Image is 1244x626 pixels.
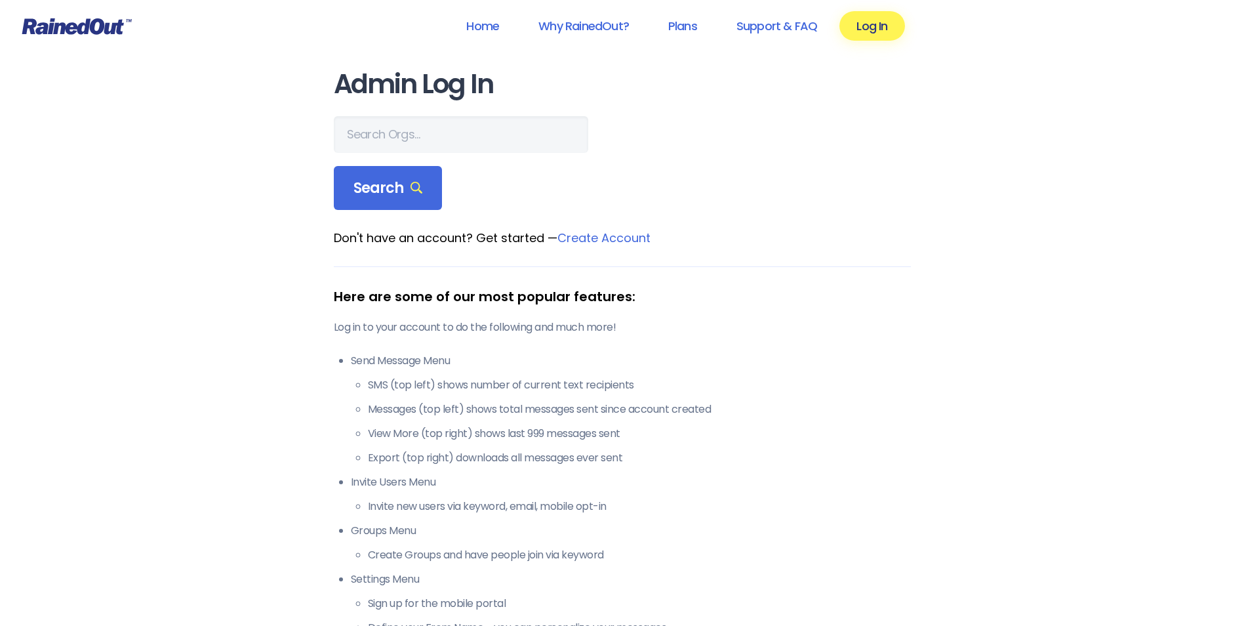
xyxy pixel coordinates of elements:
li: SMS (top left) shows number of current text recipients [368,377,911,393]
a: Log In [839,11,904,41]
div: Here are some of our most popular features: [334,287,911,306]
a: Create Account [557,230,651,246]
li: Export (top right) downloads all messages ever sent [368,450,911,466]
li: Invite Users Menu [351,474,911,514]
li: Send Message Menu [351,353,911,466]
li: Sign up for the mobile portal [368,596,911,612]
a: Plans [651,11,714,41]
li: View More (top right) shows last 999 messages sent [368,426,911,442]
li: Invite new users via keyword, email, mobile opt-in [368,499,911,514]
div: Search [334,166,443,211]
input: Search Orgs… [334,116,588,153]
a: Support & FAQ [719,11,834,41]
a: Home [449,11,516,41]
li: Groups Menu [351,523,911,563]
h1: Admin Log In [334,70,911,99]
li: Messages (top left) shows total messages sent since account created [368,402,911,417]
p: Log in to your account to do the following and much more! [334,320,911,335]
li: Create Groups and have people join via keyword [368,547,911,563]
a: Why RainedOut? [521,11,646,41]
span: Search [353,179,423,198]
